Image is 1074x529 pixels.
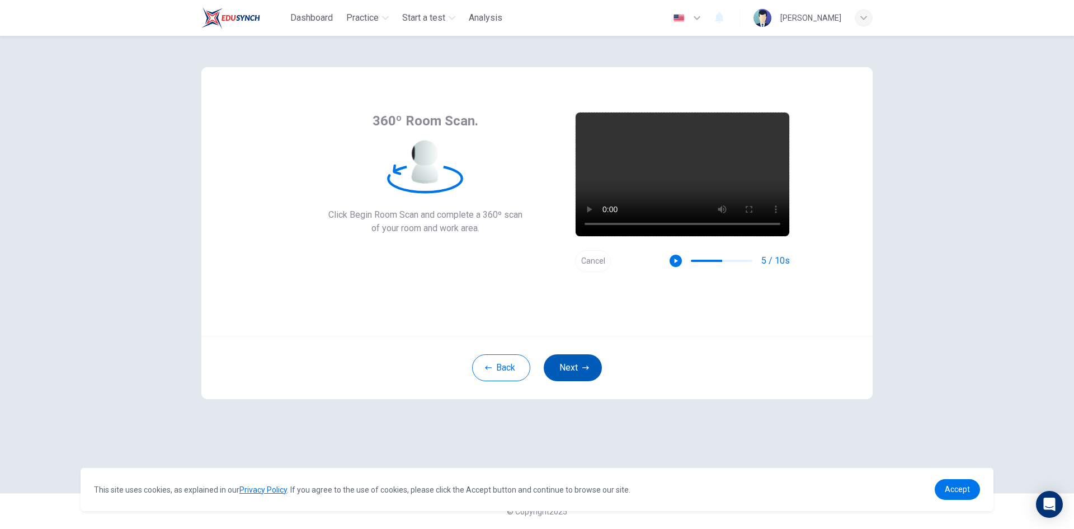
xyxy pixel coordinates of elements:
span: 5 / 10s [761,254,790,268]
div: Open Intercom Messenger [1036,491,1063,518]
img: Train Test logo [201,7,260,29]
span: of your room and work area. [328,222,522,235]
a: Privacy Policy [239,485,287,494]
span: 360º Room Scan. [373,112,478,130]
button: Analysis [464,8,507,28]
span: This site uses cookies, as explained in our . If you agree to the use of cookies, please click th... [94,485,630,494]
button: Next [544,354,602,381]
span: Practice [346,11,379,25]
a: dismiss cookie message [935,479,980,500]
button: Back [472,354,530,381]
div: [PERSON_NAME] [780,11,841,25]
span: Analysis [469,11,502,25]
span: Start a test [402,11,445,25]
button: Practice [342,8,393,28]
span: © Copyright 2025 [507,507,567,516]
img: Profile picture [753,9,771,27]
button: Cancel [575,250,611,272]
img: en [672,14,686,22]
span: Accept [945,485,970,494]
a: Train Test logo [201,7,286,29]
div: cookieconsent [81,468,993,511]
span: Dashboard [290,11,333,25]
button: Dashboard [286,8,337,28]
button: Start a test [398,8,460,28]
span: Click Begin Room Scan and complete a 360º scan [328,208,522,222]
